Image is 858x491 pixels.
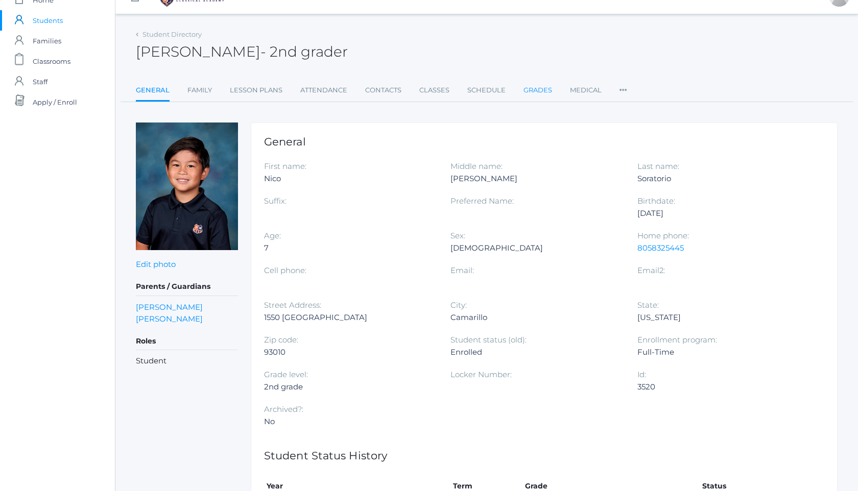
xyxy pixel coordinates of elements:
div: Camarillo [450,311,622,324]
a: 8058325445 [637,243,684,253]
div: 3520 [637,381,808,393]
li: Student [136,355,238,367]
label: Preferred Name: [450,196,514,206]
div: 93010 [264,346,435,358]
a: Classes [419,80,449,101]
div: Enrolled [450,346,622,358]
a: Grades [523,80,552,101]
h1: Student Status History [264,450,824,461]
a: Edit photo [136,259,176,269]
label: Middle name: [450,161,503,171]
label: Cell phone: [264,265,306,275]
label: Enrollment program: [637,335,717,345]
label: Sex: [450,231,465,240]
a: [PERSON_NAME] [136,301,203,313]
span: Students [33,10,63,31]
label: State: [637,300,659,310]
div: Full-Time [637,346,808,358]
span: Apply / Enroll [33,92,77,112]
div: [DEMOGRAPHIC_DATA] [450,242,622,254]
label: Street Address: [264,300,321,310]
div: Nico [264,173,435,185]
label: Email2: [637,265,665,275]
a: Schedule [467,80,506,101]
label: First name: [264,161,306,171]
a: Student Directory [142,30,202,38]
span: - 2nd grader [260,43,348,60]
h2: [PERSON_NAME] [136,44,348,60]
span: Classrooms [33,51,70,71]
label: Suffix: [264,196,287,206]
div: 7 [264,242,435,254]
div: 1550 [GEOGRAPHIC_DATA] [264,311,435,324]
div: 2nd grade [264,381,435,393]
div: Soratorio [637,173,808,185]
label: Email: [450,265,474,275]
h5: Roles [136,333,238,350]
div: [US_STATE] [637,311,808,324]
label: Archived?: [264,404,303,414]
label: Grade level: [264,370,308,379]
a: [PERSON_NAME] [136,313,203,325]
label: Last name: [637,161,679,171]
label: Age: [264,231,281,240]
a: Contacts [365,80,401,101]
label: Student status (old): [450,335,527,345]
span: Staff [33,71,47,92]
label: Home phone: [637,231,689,240]
a: Family [187,80,212,101]
img: Nico Soratorio [136,122,238,250]
label: Birthdate: [637,196,675,206]
a: General [136,80,170,102]
div: [PERSON_NAME] [450,173,622,185]
label: Id: [637,370,646,379]
h1: General [264,136,824,148]
a: Lesson Plans [230,80,282,101]
a: Attendance [300,80,347,101]
div: No [264,415,435,428]
label: Zip code: [264,335,298,345]
div: [DATE] [637,207,808,219]
h5: Parents / Guardians [136,278,238,296]
span: Families [33,31,61,51]
label: City: [450,300,467,310]
label: Locker Number: [450,370,512,379]
a: Medical [570,80,602,101]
